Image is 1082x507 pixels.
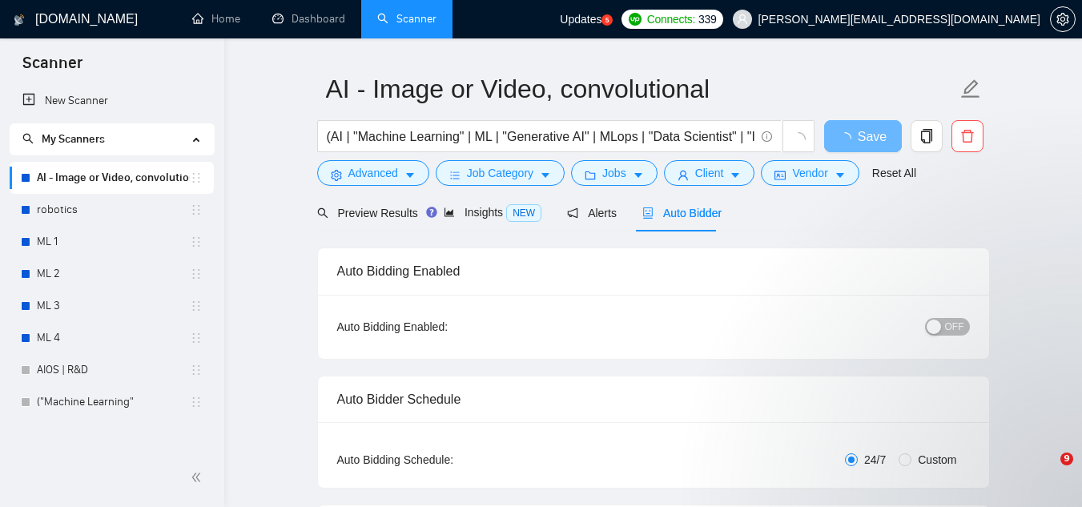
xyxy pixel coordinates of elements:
[952,129,983,143] span: delete
[37,194,190,226] a: robotics
[37,162,190,194] a: AI - Image or Video, convolutional
[642,207,722,219] span: Auto Bidder
[601,14,613,26] a: 5
[37,290,190,322] a: ML 3
[506,204,541,222] span: NEW
[22,85,201,117] a: New Scanner
[761,160,859,186] button: idcardVendorcaret-down
[337,248,970,294] div: Auto Bidding Enabled
[945,318,964,336] span: OFF
[337,451,548,469] div: Auto Bidding Schedule:
[190,203,203,216] span: holder
[560,13,601,26] span: Updates
[567,207,578,219] span: notification
[762,352,1082,464] iframe: Intercom notifications message
[14,7,25,33] img: logo
[326,69,957,109] input: Scanner name...
[467,164,533,182] span: Job Category
[331,169,342,181] span: setting
[190,235,203,248] span: holder
[327,127,754,147] input: Search Freelance Jobs...
[839,132,858,145] span: loading
[190,396,203,408] span: holder
[1060,453,1073,465] span: 9
[1050,6,1076,32] button: setting
[602,164,626,182] span: Jobs
[911,129,942,143] span: copy
[10,85,214,117] li: New Scanner
[10,194,214,226] li: robotics
[190,300,203,312] span: holder
[337,376,970,422] div: Auto Bidder Schedule
[633,169,644,181] span: caret-down
[664,160,755,186] button: userClientcaret-down
[647,10,695,28] span: Connects:
[762,131,772,142] span: info-circle
[774,169,786,181] span: idcard
[791,132,806,147] span: loading
[605,17,609,24] text: 5
[695,164,724,182] span: Client
[191,469,207,485] span: double-left
[190,364,203,376] span: holder
[37,354,190,386] a: AIOS | R&D
[22,133,34,144] span: search
[10,290,214,322] li: ML 3
[10,354,214,386] li: AIOS | R&D
[190,268,203,280] span: holder
[960,78,981,99] span: edit
[337,318,548,336] div: Auto Bidding Enabled:
[444,206,541,219] span: Insights
[37,322,190,354] a: ML 4
[37,226,190,258] a: ML 1
[911,120,943,152] button: copy
[571,160,658,186] button: folderJobscaret-down
[348,164,398,182] span: Advanced
[424,205,439,219] div: Tooltip anchor
[585,169,596,181] span: folder
[737,14,748,25] span: user
[37,258,190,290] a: ML 2
[436,160,565,186] button: barsJob Categorycaret-down
[872,164,916,182] a: Reset All
[629,13,642,26] img: upwork-logo.png
[190,171,203,184] span: holder
[404,169,416,181] span: caret-down
[37,386,190,418] a: ("Machine Learning"
[377,12,436,26] a: searchScanner
[835,169,846,181] span: caret-down
[1051,13,1075,26] span: setting
[317,207,418,219] span: Preview Results
[642,207,654,219] span: robot
[678,169,689,181] span: user
[1050,13,1076,26] a: setting
[951,120,983,152] button: delete
[444,207,455,218] span: area-chart
[22,132,105,146] span: My Scanners
[1028,453,1066,491] iframe: Intercom live chat
[10,226,214,258] li: ML 1
[792,164,827,182] span: Vendor
[272,12,345,26] a: dashboardDashboard
[567,207,617,219] span: Alerts
[698,10,716,28] span: 339
[449,169,461,181] span: bars
[192,12,240,26] a: homeHome
[10,162,214,194] li: AI - Image or Video, convolutional
[190,332,203,344] span: holder
[317,160,429,186] button: settingAdvancedcaret-down
[317,207,328,219] span: search
[730,169,741,181] span: caret-down
[10,322,214,354] li: ML 4
[10,51,95,85] span: Scanner
[10,386,214,418] li: ("Machine Learning"
[10,258,214,290] li: ML 2
[42,132,105,146] span: My Scanners
[540,169,551,181] span: caret-down
[824,120,902,152] button: Save
[858,127,887,147] span: Save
